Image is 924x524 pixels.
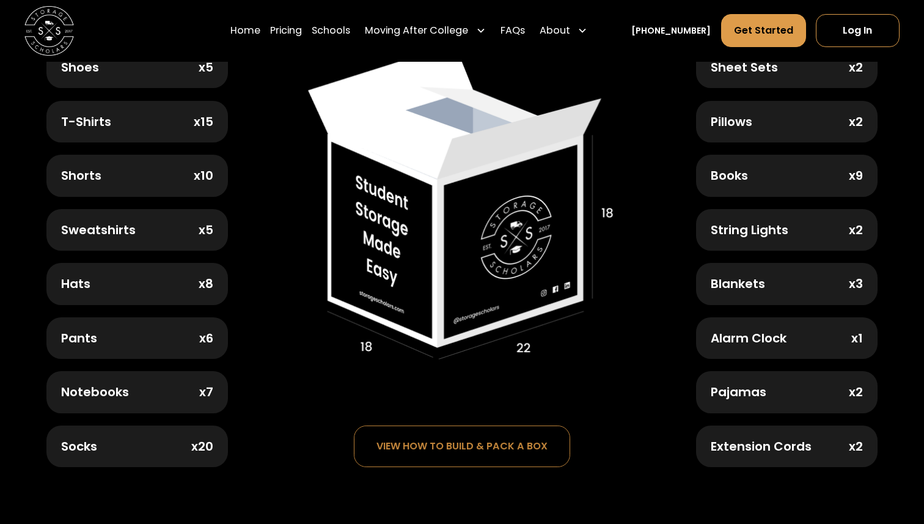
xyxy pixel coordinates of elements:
a: Log In [816,14,900,47]
div: About [535,13,592,48]
div: T-Shirts [61,116,111,128]
div: x5 [199,61,213,73]
div: Extension Cords [711,440,812,452]
div: Alarm Clock [711,332,787,344]
div: Notebooks [61,386,129,398]
div: String Lights [711,224,788,236]
div: Pants [61,332,97,344]
a: view how to build & pack a box [354,426,570,467]
div: Socks [61,440,97,452]
a: Home [230,13,260,48]
a: [PHONE_NUMBER] [631,24,711,37]
a: FAQs [501,13,525,48]
div: x2 [849,386,863,398]
div: x7 [199,386,213,398]
div: x2 [849,61,863,73]
div: Moving After College [365,23,468,38]
div: Books [711,169,748,182]
div: Hats [61,278,90,290]
div: x2 [849,224,863,236]
div: Blankets [711,278,765,290]
a: Schools [312,13,350,48]
a: Get Started [721,14,806,47]
div: x8 [199,278,213,290]
div: x2 [849,440,863,452]
div: x2 [849,116,863,128]
div: Sheet Sets [711,61,778,73]
div: x5 [199,224,213,236]
div: Shorts [61,169,101,182]
div: x1 [851,332,863,344]
div: Pajamas [711,386,766,398]
div: Moving After College [360,13,490,48]
div: Shoes [61,61,99,73]
div: x15 [194,116,213,128]
div: Pillows [711,116,752,128]
div: Sweatshirts [61,224,136,236]
div: x9 [849,169,863,182]
img: Storage Scholars main logo [24,6,74,56]
div: view how to build & pack a box [376,441,548,452]
div: x10 [194,169,213,182]
div: x3 [849,278,863,290]
a: Pricing [270,13,302,48]
div: x6 [199,332,213,344]
div: x20 [191,440,213,452]
div: About [540,23,570,38]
